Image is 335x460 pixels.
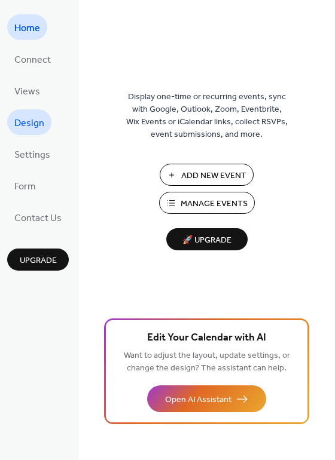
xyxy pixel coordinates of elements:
a: Form [7,173,43,198]
span: Settings [14,146,50,164]
span: Manage Events [181,198,248,210]
button: Add New Event [160,164,254,186]
span: Views [14,82,40,101]
span: Display one-time or recurring events, sync with Google, Outlook, Zoom, Eventbrite, Wix Events or ... [126,91,288,141]
span: Home [14,19,40,38]
span: 🚀 Upgrade [173,232,240,249]
a: Contact Us [7,204,69,230]
span: Contact Us [14,209,62,228]
a: Settings [7,141,57,167]
span: Add New Event [181,170,246,182]
button: Open AI Assistant [147,385,266,412]
span: Form [14,177,36,196]
button: Manage Events [159,192,255,214]
a: Views [7,78,47,103]
a: Design [7,109,51,135]
span: Want to adjust the layout, update settings, or change the design? The assistant can help. [124,348,290,376]
a: Home [7,14,47,40]
span: Design [14,114,44,133]
span: Edit Your Calendar with AI [147,330,266,346]
button: Upgrade [7,249,69,271]
span: Open AI Assistant [165,394,232,406]
span: Connect [14,51,51,69]
a: Connect [7,46,58,72]
button: 🚀 Upgrade [166,228,248,250]
span: Upgrade [20,254,57,267]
